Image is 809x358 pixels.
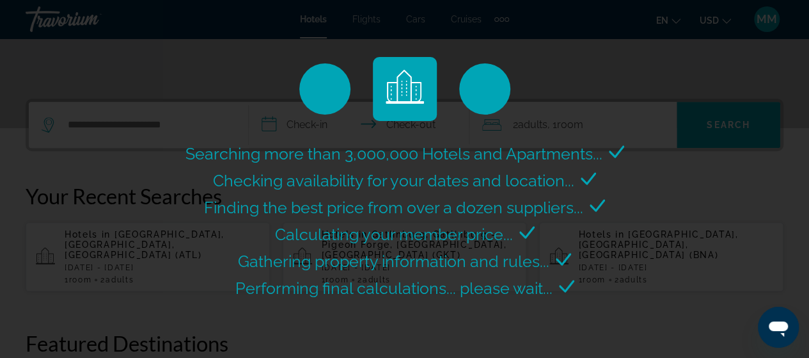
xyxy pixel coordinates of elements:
[213,171,574,190] span: Checking availability for your dates and location...
[238,252,549,271] span: Gathering property information and rules...
[235,279,553,298] span: Performing final calculations... please wait...
[204,198,583,217] span: Finding the best price from over a dozen suppliers...
[275,225,513,244] span: Calculating your member price...
[758,307,799,348] iframe: Button to launch messaging window
[185,144,602,163] span: Searching more than 3,000,000 Hotels and Apartments...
